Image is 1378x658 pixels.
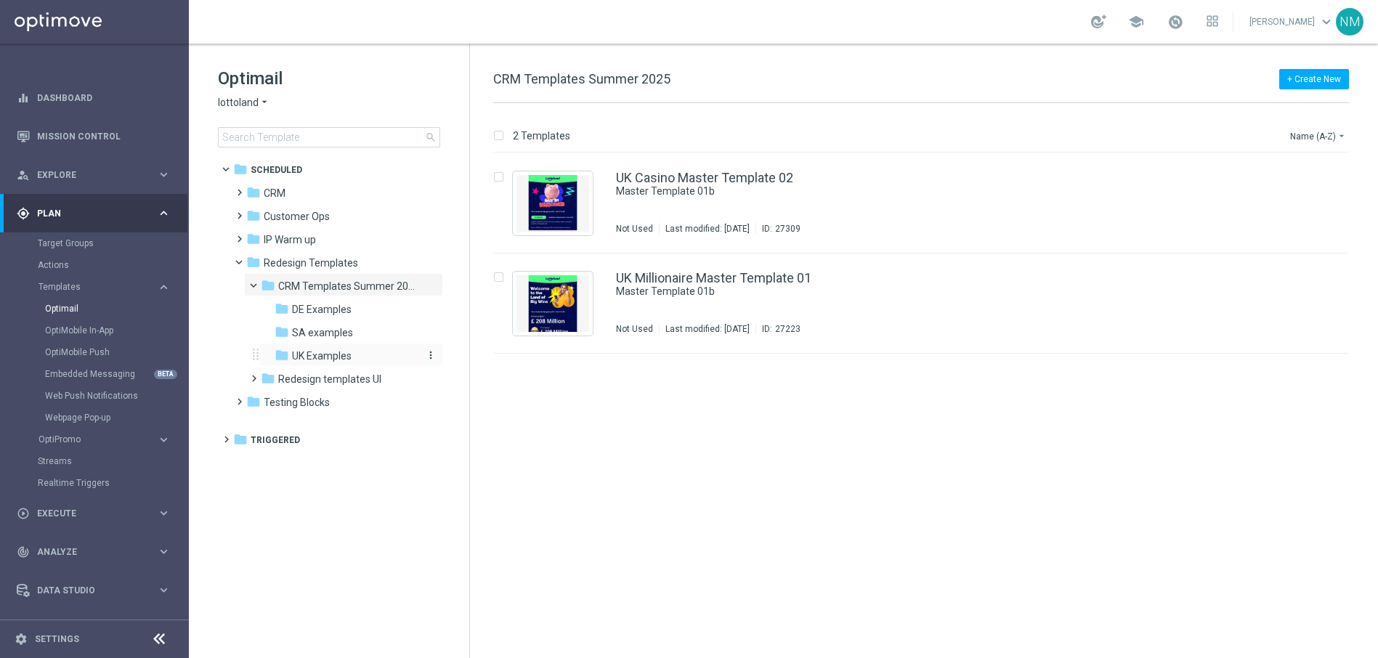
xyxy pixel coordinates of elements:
div: OptiMobile Push [45,341,187,363]
i: keyboard_arrow_right [157,433,171,447]
i: folder [246,394,261,409]
button: + Create New [1279,69,1349,89]
div: Master Template 01b [616,184,1286,198]
a: Embedded Messaging [45,368,151,380]
span: Templates [38,283,142,291]
a: OptiMobile In-App [45,325,151,336]
i: settings [15,633,28,646]
i: more_vert [425,349,437,361]
span: search [425,131,437,143]
span: Data Studio [37,586,157,595]
div: Not Used [616,323,653,335]
div: ID: [755,323,801,335]
span: keyboard_arrow_down [1318,14,1334,30]
span: Triggered [251,434,300,447]
button: Mission Control [16,131,171,142]
a: Realtime Triggers [38,477,151,489]
i: folder [233,432,248,447]
span: Redesign Templates [264,256,358,269]
span: Redesign templates UI [278,373,381,386]
button: person_search Explore keyboard_arrow_right [16,169,171,181]
a: UK Casino Master Template 02 [616,171,793,184]
div: Templates [38,276,187,428]
a: Web Push Notifications [45,390,151,402]
div: Dashboard [17,78,171,117]
span: CRM Templates Summer 2025 [493,71,670,86]
i: folder [246,232,261,246]
a: Settings [35,635,79,643]
div: Last modified: [DATE] [660,323,755,335]
img: 27309.jpeg [516,175,589,232]
div: Target Groups [38,232,187,254]
div: Realtime Triggers [38,472,187,494]
button: Templates keyboard_arrow_right [38,281,171,293]
div: Plan [17,207,157,220]
div: Explore [17,168,157,182]
i: folder [275,301,289,316]
div: Webpage Pop-up [45,407,187,428]
span: school [1128,14,1144,30]
a: Master Template 01b [616,285,1253,298]
a: Master Template 01b [616,184,1253,198]
span: Customer Ops [264,210,330,223]
button: more_vert [422,349,437,362]
div: BETA [154,370,177,379]
img: 27223.jpeg [516,275,589,332]
a: Mission Control [37,117,171,155]
button: lottoland arrow_drop_down [218,96,270,110]
i: arrow_drop_down [1336,130,1347,142]
span: Scheduled [251,163,302,176]
a: UK Millionaire Master Template 01 [616,272,811,285]
button: play_circle_outline Execute keyboard_arrow_right [16,508,171,519]
i: gps_fixed [17,207,30,220]
a: Optibot [37,609,152,648]
div: Master Template 01b [616,285,1286,298]
i: arrow_drop_down [259,96,270,110]
div: Mission Control [17,117,171,155]
span: Explore [37,171,157,179]
i: folder [261,278,275,293]
div: 27223 [775,323,801,335]
button: Name (A-Z)arrow_drop_down [1289,127,1349,145]
i: folder [246,255,261,269]
button: OptiPromo keyboard_arrow_right [38,434,171,445]
button: track_changes Analyze keyboard_arrow_right [16,546,171,558]
div: Optibot [17,609,171,648]
div: Actions [38,254,187,276]
i: keyboard_arrow_right [157,280,171,294]
a: OptiMobile Push [45,346,151,358]
button: Data Studio keyboard_arrow_right [16,585,171,596]
a: Webpage Pop-up [45,412,151,423]
button: equalizer Dashboard [16,92,171,104]
button: gps_fixed Plan keyboard_arrow_right [16,208,171,219]
p: 2 Templates [513,129,570,142]
i: person_search [17,168,30,182]
i: play_circle_outline [17,507,30,520]
span: OptiPromo [38,435,142,444]
span: CRM [264,187,285,200]
span: Execute [37,509,157,518]
a: Optimail [45,303,151,314]
div: Data Studio [17,584,157,597]
i: track_changes [17,545,30,559]
div: Last modified: [DATE] [660,223,755,235]
h1: Optimail [218,67,440,90]
div: Execute [17,507,157,520]
a: Dashboard [37,78,171,117]
div: Press SPACE to select this row. [479,253,1375,354]
input: Search Template [218,127,440,147]
span: CRM Templates Summer 2025 [278,280,416,293]
div: ID: [755,223,801,235]
span: Testing Blocks [264,396,330,409]
i: folder [246,208,261,223]
i: folder [275,325,289,339]
div: Streams [38,450,187,472]
a: Actions [38,259,151,271]
span: lottoland [218,96,259,110]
